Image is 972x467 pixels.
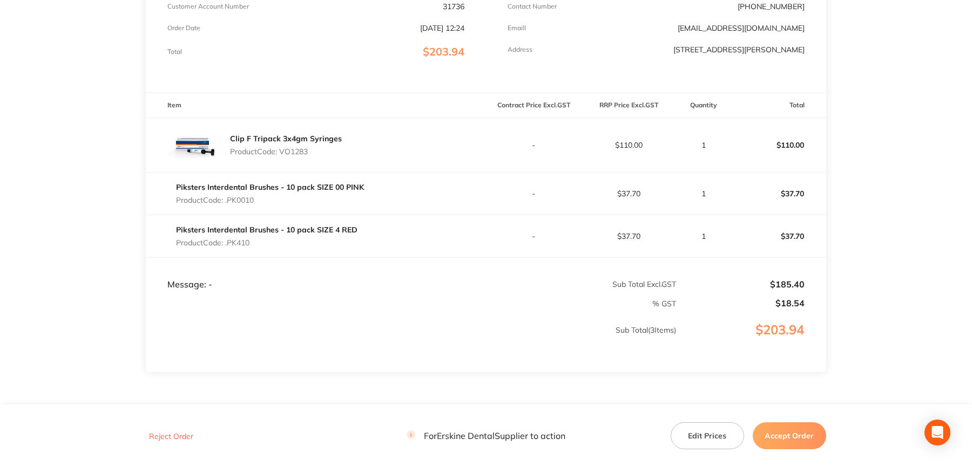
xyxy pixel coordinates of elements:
[420,24,464,32] p: [DATE] 12:24
[582,141,676,149] p: $110.00
[582,232,676,241] p: $37.70
[423,45,464,58] span: $203.94
[671,422,744,449] button: Edit Prices
[146,258,486,290] td: Message: -
[677,141,731,149] p: 1
[146,326,676,356] p: Sub Total ( 3 Items)
[508,46,532,53] p: Address
[487,141,580,149] p: -
[677,298,805,308] p: $18.54
[146,299,676,308] p: % GST
[581,93,676,118] th: RRP Price Excl. GST
[677,232,731,241] p: 1
[673,45,805,54] p: [STREET_ADDRESS][PERSON_NAME]
[176,225,357,235] a: Piksters Interdental Brushes - 10 pack SIZE 4 RED
[508,24,526,32] p: Emaill
[230,147,342,156] p: Product Code: VO1283
[677,93,731,118] th: Quantity
[167,24,200,32] p: Order Date
[678,23,805,33] a: [EMAIL_ADDRESS][DOMAIN_NAME]
[230,134,342,143] a: Clip F Tripack 3x4gm Syringes
[167,3,249,10] p: Customer Account Number
[487,189,580,198] p: -
[167,118,221,172] img: MDQzb2g2OA
[731,93,826,118] th: Total
[677,279,805,289] p: $185.40
[176,196,364,204] p: Product Code: .PK0010
[167,48,182,56] p: Total
[176,238,357,247] p: Product Code: .PK410
[146,431,197,441] button: Reject Order
[146,93,486,118] th: Item
[407,431,565,441] p: For Erskine Dental Supplier to action
[582,189,676,198] p: $37.70
[486,93,581,118] th: Contract Price Excl. GST
[753,422,826,449] button: Accept Order
[732,132,826,158] p: $110.00
[487,232,580,241] p: -
[677,189,731,198] p: 1
[924,420,950,445] div: Open Intercom Messenger
[176,182,364,192] a: Piksters Interdental Brushes - 10 pack SIZE 00 PINK
[732,181,826,207] p: $37.70
[732,223,826,249] p: $37.70
[443,2,464,11] p: 31736
[738,2,805,11] p: [PHONE_NUMBER]
[677,322,826,359] p: $203.94
[487,280,676,289] p: Sub Total Excl. GST
[508,3,557,10] p: Contact Number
